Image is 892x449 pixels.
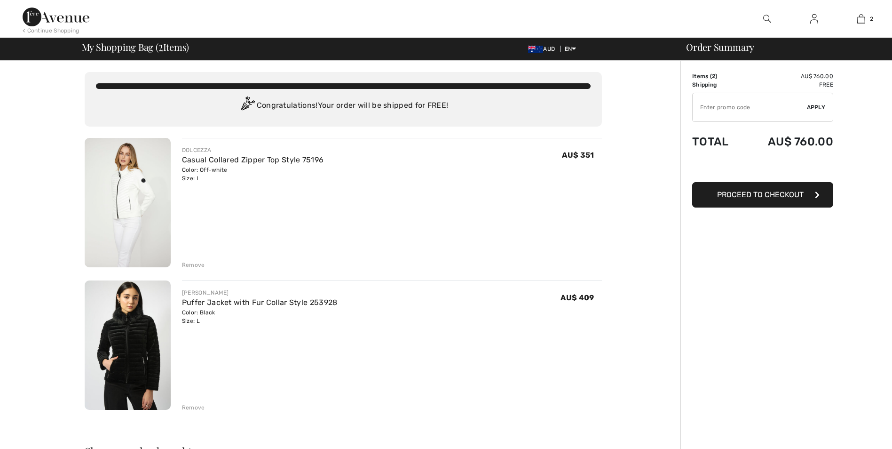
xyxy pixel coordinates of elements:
[23,26,79,35] div: < Continue Shopping
[807,103,826,112] span: Apply
[82,42,189,52] span: My Shopping Bag ( Items)
[692,72,742,80] td: Items ( )
[560,293,594,302] span: AU$ 409
[803,13,826,25] a: Sign In
[182,155,324,164] a: Casual Collared Zipper Top Style 75196
[565,46,576,52] span: EN
[182,261,205,269] div: Remove
[182,403,205,412] div: Remove
[182,298,338,307] a: Puffer Jacket with Fur Collar Style 253928
[810,13,818,24] img: My Info
[692,126,742,158] td: Total
[96,96,591,115] div: Congratulations! Your order will be shipped for FREE!
[238,96,257,115] img: Congratulation2.svg
[692,182,833,208] button: Proceed to Checkout
[182,146,324,154] div: DOLCEZZA
[870,15,873,23] span: 2
[85,281,171,410] img: Puffer Jacket with Fur Collar Style 253928
[692,158,833,179] iframe: PayPal
[763,13,771,24] img: search the website
[857,13,865,24] img: My Bag
[158,40,163,52] span: 2
[838,13,884,24] a: 2
[717,190,804,199] span: Proceed to Checkout
[528,46,543,53] img: Australian Dollar
[742,72,833,80] td: AU$ 760.00
[742,126,833,158] td: AU$ 760.00
[528,46,559,52] span: AUD
[182,289,338,297] div: [PERSON_NAME]
[692,80,742,89] td: Shipping
[712,73,715,80] span: 2
[742,80,833,89] td: Free
[182,166,324,183] div: Color: Off-white Size: L
[562,151,594,160] span: AU$ 351
[23,8,89,26] img: 1ère Avenue
[182,308,338,325] div: Color: Black Size: L
[85,138,171,267] img: Casual Collared Zipper Top Style 75196
[693,93,807,121] input: Promo code
[675,42,886,52] div: Order Summary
